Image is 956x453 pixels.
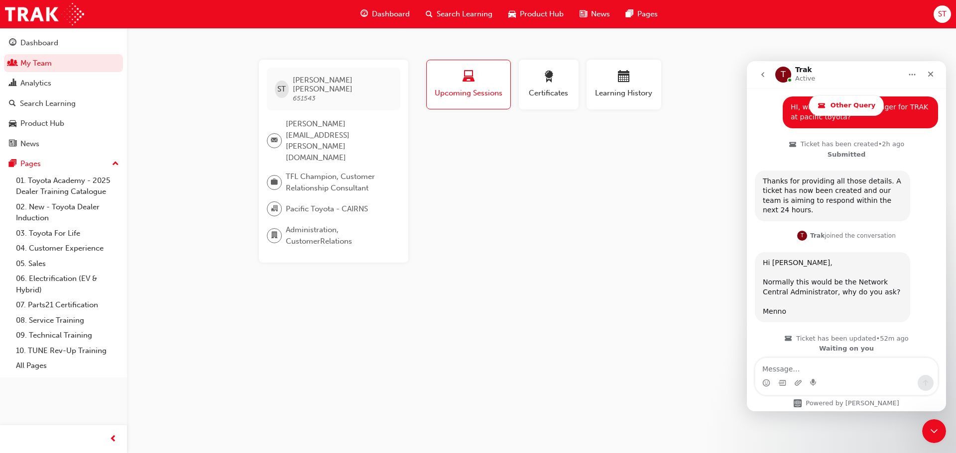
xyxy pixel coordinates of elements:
a: News [4,135,123,153]
div: Search Learning [20,98,76,109]
span: Upcoming Sessions [434,88,503,99]
span: [PERSON_NAME] [PERSON_NAME] [293,76,392,93]
span: prev-icon [110,433,117,446]
a: Search Learning [4,94,123,113]
a: 01. Toyota Academy - 2025 Dealer Training Catalogue [12,173,123,199]
span: Pages [637,8,658,20]
span: ST [938,8,947,20]
span: guage-icon [9,39,16,48]
span: ST [277,84,286,95]
button: Certificates [519,60,579,109]
span: Administration, CustomerRelations [286,224,392,247]
div: Product Hub [20,118,64,129]
span: car-icon [9,119,16,128]
a: car-iconProduct Hub [500,4,572,24]
span: 651543 [293,94,316,102]
a: 04. Customer Experience [12,241,123,256]
span: pages-icon [9,160,16,169]
button: Pages [4,155,123,173]
span: news-icon [9,140,16,149]
a: 08. Service Training [12,313,123,328]
span: briefcase-icon [271,176,278,189]
span: News [591,8,610,20]
div: Analytics [20,78,51,89]
div: Dashboard [20,37,58,49]
a: search-iconSearch Learning [418,4,500,24]
span: car-icon [508,8,516,20]
span: search-icon [9,99,16,108]
a: 02. New - Toyota Dealer Induction [12,199,123,226]
span: Learning History [594,88,654,99]
iframe: Intercom live chat [747,61,946,411]
span: guage-icon [360,8,368,20]
span: award-icon [543,71,555,84]
div: News [20,138,39,150]
button: Upcoming Sessions [426,60,511,109]
span: Pacific Toyota - CAIRNS [286,203,368,215]
a: 10. TUNE Rev-Up Training [12,343,123,359]
div: Pages [20,158,41,170]
a: 09. Technical Training [12,328,123,343]
span: calendar-icon [618,71,630,84]
a: 05. Sales [12,256,123,272]
span: search-icon [426,8,433,20]
span: pages-icon [626,8,633,20]
a: Dashboard [4,34,123,52]
span: email-icon [271,134,278,147]
span: Certificates [526,88,571,99]
a: news-iconNews [572,4,618,24]
a: 03. Toyota For Life [12,226,123,241]
a: pages-iconPages [618,4,666,24]
iframe: Intercom live chat [922,419,946,443]
a: 07. Parts21 Certification [12,297,123,313]
span: people-icon [9,59,16,68]
button: Learning History [587,60,661,109]
img: Trak [5,3,84,25]
a: Analytics [4,74,123,92]
button: DashboardMy TeamAnalyticsSearch LearningProduct HubNews [4,32,123,155]
span: Product Hub [520,8,564,20]
span: TFL Champion, Customer Relationship Consultant [286,171,392,193]
a: guage-iconDashboard [353,4,418,24]
span: up-icon [112,158,119,171]
span: organisation-icon [271,202,278,215]
a: Product Hub [4,114,123,133]
span: [PERSON_NAME][EMAIL_ADDRESS][PERSON_NAME][DOMAIN_NAME] [286,118,392,163]
span: chart-icon [9,79,16,88]
a: All Pages [12,358,123,373]
button: ST [934,5,951,23]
